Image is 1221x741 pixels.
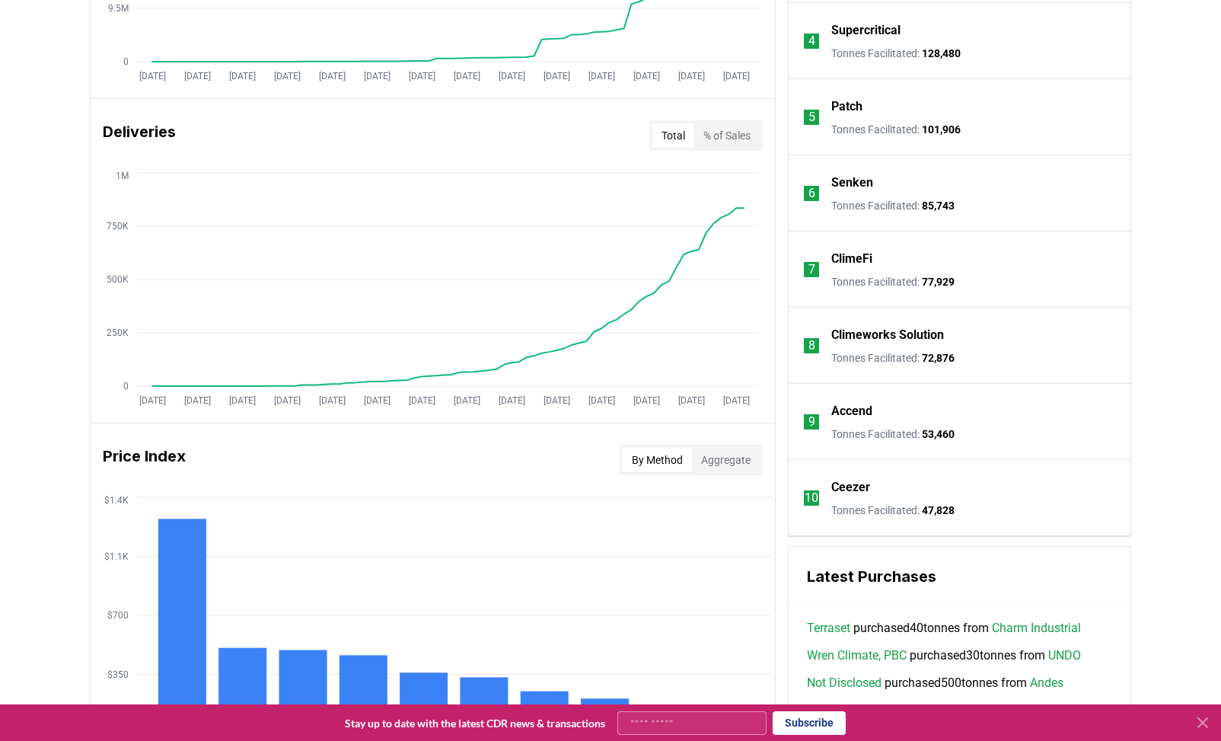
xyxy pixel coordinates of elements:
[274,71,301,81] tspan: [DATE]
[808,184,815,203] p: 6
[922,123,961,136] span: 101,906
[544,395,570,406] tspan: [DATE]
[678,395,705,406] tspan: [DATE]
[116,171,129,181] tspan: 1M
[1030,701,1074,720] a: InPlanet
[229,71,256,81] tspan: [DATE]
[108,3,129,14] tspan: 9.5M
[454,395,480,406] tspan: [DATE]
[808,337,815,355] p: 8
[588,71,615,81] tspan: [DATE]
[364,395,391,406] tspan: [DATE]
[694,123,760,148] button: % of Sales
[831,174,873,192] a: Senken
[454,71,480,81] tspan: [DATE]
[808,108,815,126] p: 5
[274,395,301,406] tspan: [DATE]
[499,71,525,81] tspan: [DATE]
[319,71,346,81] tspan: [DATE]
[623,448,692,472] button: By Method
[922,276,955,288] span: 77,929
[104,551,129,562] tspan: $1.1K
[831,122,961,137] p: Tonnes Facilitated :
[807,674,881,692] a: Not Disclosed
[184,71,211,81] tspan: [DATE]
[139,395,166,406] tspan: [DATE]
[229,395,256,406] tspan: [DATE]
[633,395,660,406] tspan: [DATE]
[544,71,570,81] tspan: [DATE]
[807,701,881,720] a: Not Disclosed
[831,21,901,40] a: Supercritical
[319,395,346,406] tspan: [DATE]
[807,619,1081,637] span: purchased 40 tonnes from
[807,701,1074,720] span: purchased 750 tonnes from
[831,402,872,420] a: Accend
[123,381,129,391] tspan: 0
[723,395,750,406] tspan: [DATE]
[1048,647,1081,665] a: UNDO
[107,669,129,680] tspan: $350
[107,327,129,338] tspan: 250K
[1030,674,1063,692] a: Andes
[831,426,955,442] p: Tonnes Facilitated :
[831,350,955,366] p: Tonnes Facilitated :
[807,674,1063,692] span: purchased 500 tonnes from
[633,71,660,81] tspan: [DATE]
[922,352,955,364] span: 72,876
[992,619,1081,637] a: Charm Industrial
[831,274,955,289] p: Tonnes Facilitated :
[692,448,760,472] button: Aggregate
[831,198,955,213] p: Tonnes Facilitated :
[831,46,961,61] p: Tonnes Facilitated :
[499,395,525,406] tspan: [DATE]
[123,56,129,67] tspan: 0
[808,32,815,50] p: 4
[107,274,129,285] tspan: 500K
[652,123,694,148] button: Total
[184,395,211,406] tspan: [DATE]
[805,489,818,507] p: 10
[831,250,872,268] a: ClimeFi
[588,395,615,406] tspan: [DATE]
[139,71,166,81] tspan: [DATE]
[678,71,705,81] tspan: [DATE]
[831,503,955,518] p: Tonnes Facilitated :
[107,610,129,621] tspan: $700
[831,326,944,344] a: Climeworks Solution
[922,47,961,59] span: 128,480
[831,97,862,116] a: Patch
[104,495,129,506] tspan: $1.4K
[364,71,391,81] tspan: [DATE]
[807,565,1112,588] h3: Latest Purchases
[807,647,1081,665] span: purchased 30 tonnes from
[409,395,435,406] tspan: [DATE]
[107,221,129,232] tspan: 750K
[409,71,435,81] tspan: [DATE]
[807,647,907,665] a: Wren Climate, PBC
[831,478,870,497] a: Ceezer
[922,200,955,212] span: 85,743
[103,120,176,151] h3: Deliveries
[922,504,955,516] span: 47,828
[723,71,750,81] tspan: [DATE]
[807,619,850,637] a: Terraset
[808,413,815,431] p: 9
[808,260,815,279] p: 7
[922,428,955,440] span: 53,460
[103,445,186,475] h3: Price Index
